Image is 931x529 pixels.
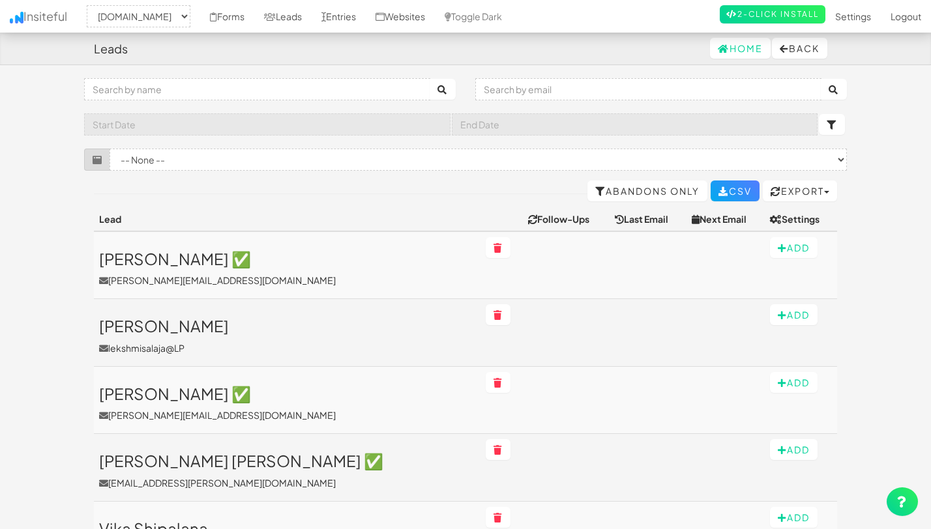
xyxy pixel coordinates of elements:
[99,476,475,489] p: [EMAIL_ADDRESS][PERSON_NAME][DOMAIN_NAME]
[99,317,475,354] a: [PERSON_NAME]lekshmisalaja@LP
[99,341,475,354] p: lekshmisalaja@LP
[99,317,475,334] h3: [PERSON_NAME]
[84,113,451,136] input: Start Date
[452,113,818,136] input: End Date
[10,12,23,23] img: icon.png
[99,408,475,422] p: [PERSON_NAME][EMAIL_ADDRESS][DOMAIN_NAME]
[99,385,475,422] a: [PERSON_NAME] ✅[PERSON_NAME][EMAIL_ADDRESS][DOMAIN_NAME]
[99,452,475,489] a: [PERSON_NAME] [PERSON_NAME] ✅[EMAIL_ADDRESS][PERSON_NAME][DOMAIN_NAME]
[770,372,818,393] button: Add
[770,237,818,258] button: Add
[94,42,128,55] h4: Leads
[99,385,475,402] h3: [PERSON_NAME] ✅
[610,207,687,231] th: Last Email
[770,304,818,325] button: Add
[763,180,837,201] button: Export
[770,439,818,460] button: Add
[99,452,475,469] h3: [PERSON_NAME] [PERSON_NAME] ✅
[523,207,609,231] th: Follow-Ups
[99,250,475,287] a: [PERSON_NAME] ✅[PERSON_NAME][EMAIL_ADDRESS][DOMAIN_NAME]
[770,507,818,528] button: Add
[94,207,480,231] th: Lead
[772,38,827,59] button: Back
[765,207,837,231] th: Settings
[720,5,825,23] a: 2-Click Install
[99,274,475,287] p: [PERSON_NAME][EMAIL_ADDRESS][DOMAIN_NAME]
[475,78,821,100] input: Search by email
[687,207,765,231] th: Next Email
[99,250,475,267] h3: [PERSON_NAME] ✅
[587,180,707,201] a: Abandons Only
[711,180,760,201] a: CSV
[84,78,430,100] input: Search by name
[710,38,771,59] a: Home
